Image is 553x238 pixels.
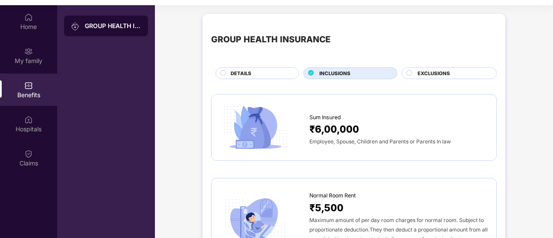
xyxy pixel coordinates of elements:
[24,149,33,158] img: svg+xml;base64,PHN2ZyBpZD0iQ2xhaW0iIHhtbG5zPSJodHRwOi8vd3d3LnczLm9yZy8yMDAwL3N2ZyIgd2lkdGg9IjIwIi...
[71,22,80,31] img: svg+xml;base64,PHN2ZyB3aWR0aD0iMjAiIGhlaWdodD0iMjAiIHZpZXdCb3g9IjAgMCAyMCAyMCIgZmlsbD0ibm9uZSIgeG...
[211,33,331,46] div: GROUP HEALTH INSURANCE
[309,138,451,145] span: Employee, Spouse, Children and Parents or Parents In law
[24,81,33,90] img: svg+xml;base64,PHN2ZyBpZD0iQmVuZWZpdHMiIHhtbG5zPSJodHRwOi8vd3d3LnczLm9yZy8yMDAwL3N2ZyIgd2lkdGg9Ij...
[24,47,33,56] img: svg+xml;base64,PHN2ZyB3aWR0aD0iMjAiIGhlaWdodD0iMjAiIHZpZXdCb3g9IjAgMCAyMCAyMCIgZmlsbD0ibm9uZSIgeG...
[309,121,359,136] span: ₹6,00,000
[319,70,350,77] span: INCLUSIONS
[85,22,141,30] div: GROUP HEALTH INSURANCE
[309,191,356,200] span: Normal Room Rent
[24,115,33,124] img: svg+xml;base64,PHN2ZyBpZD0iSG9zcGl0YWxzIiB4bWxucz0iaHR0cDovL3d3dy53My5vcmcvMjAwMC9zdmciIHdpZHRoPS...
[24,13,33,22] img: svg+xml;base64,PHN2ZyBpZD0iSG9tZSIgeG1sbnM9Imh0dHA6Ly93d3cudzMub3JnLzIwMDAvc3ZnIiB3aWR0aD0iMjAiIG...
[309,113,341,122] span: Sum Insured
[418,70,450,77] span: EXCLUSIONS
[231,70,251,77] span: DETAILS
[220,103,290,152] img: icon
[309,200,344,215] span: ₹5,500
